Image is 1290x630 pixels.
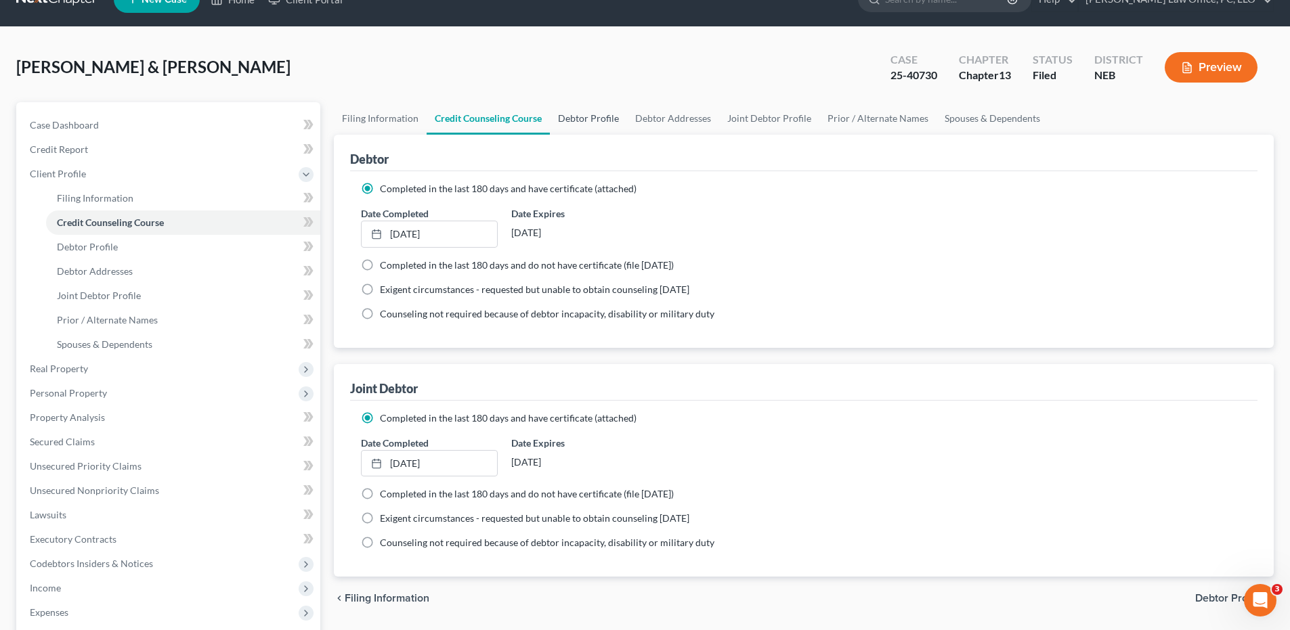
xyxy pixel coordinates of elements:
span: Client Profile [30,168,86,179]
span: Lawsuits [30,509,66,520]
span: Exigent circumstances - requested but unable to obtain counseling [DATE] [380,284,689,295]
div: Joint Debtor [350,380,418,397]
label: Date Completed [361,206,429,221]
i: chevron_left [334,593,345,604]
span: Case Dashboard [30,119,99,131]
span: Counseling not required because of debtor incapacity, disability or military duty [380,537,714,548]
a: Unsecured Priority Claims [19,454,320,478]
div: 25-40730 [890,68,937,83]
a: Prior / Alternate Names [819,102,937,135]
div: Status [1033,52,1073,68]
a: Filing Information [46,186,320,210]
a: Case Dashboard [19,113,320,137]
span: Exigent circumstances - requested but unable to obtain counseling [DATE] [380,512,689,524]
span: Credit Report [30,143,88,155]
a: Unsecured Nonpriority Claims [19,478,320,503]
a: Executory Contracts [19,527,320,552]
span: Unsecured Priority Claims [30,460,142,472]
button: Preview [1165,52,1257,83]
div: District [1094,52,1143,68]
div: Chapter [959,52,1011,68]
span: 13 [999,68,1011,81]
a: Debtor Profile [46,235,320,259]
span: Debtor Profile [57,241,118,252]
button: chevron_left Filing Information [334,593,429,604]
span: Completed in the last 180 days and do not have certificate (file [DATE]) [380,259,674,271]
label: Date Expires [511,436,647,450]
a: Debtor Addresses [46,259,320,284]
a: Lawsuits [19,503,320,527]
span: Property Analysis [30,411,105,423]
div: Debtor [350,151,389,167]
a: Joint Debtor Profile [719,102,819,135]
a: Spouses & Dependents [937,102,1048,135]
div: Case [890,52,937,68]
span: Completed in the last 180 days and have certificate (attached) [380,412,637,424]
a: Credit Counseling Course [46,210,320,235]
span: Filing Information [57,192,133,204]
span: Unsecured Nonpriority Claims [30,485,159,496]
a: Filing Information [334,102,427,135]
span: Personal Property [30,387,107,399]
a: Secured Claims [19,430,320,454]
span: Real Property [30,363,88,374]
span: Debtor Addresses [57,265,133,277]
div: [DATE] [511,221,647,245]
span: Expenses [30,606,68,618]
iframe: Intercom live chat [1244,584,1276,616]
div: Chapter [959,68,1011,83]
a: [DATE] [362,451,496,476]
span: Spouses & Dependents [57,338,152,350]
span: Debtor Profile [1195,593,1263,604]
span: Secured Claims [30,436,95,447]
a: Credit Counseling Course [427,102,550,135]
span: 3 [1272,584,1283,595]
span: Completed in the last 180 days and have certificate (attached) [380,183,637,194]
span: Filing Information [345,593,429,604]
span: Completed in the last 180 days and do not have certificate (file [DATE]) [380,488,674,499]
a: Joint Debtor Profile [46,284,320,308]
a: Debtor Addresses [627,102,719,135]
a: [DATE] [362,221,496,247]
a: Property Analysis [19,405,320,430]
label: Date Completed [361,436,429,450]
span: Credit Counseling Course [57,217,164,228]
span: Codebtors Insiders & Notices [30,558,153,569]
span: [PERSON_NAME] & [PERSON_NAME] [16,57,291,76]
a: Credit Report [19,137,320,162]
a: Debtor Profile [550,102,627,135]
a: Prior / Alternate Names [46,308,320,332]
a: Spouses & Dependents [46,332,320,357]
button: Debtor Profile chevron_right [1195,593,1274,604]
span: Prior / Alternate Names [57,314,158,325]
span: Executory Contracts [30,533,116,545]
div: [DATE] [511,450,647,474]
span: Income [30,582,61,593]
label: Date Expires [511,206,647,221]
span: Joint Debtor Profile [57,290,141,301]
div: Filed [1033,68,1073,83]
span: Counseling not required because of debtor incapacity, disability or military duty [380,308,714,319]
div: NEB [1094,68,1143,83]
